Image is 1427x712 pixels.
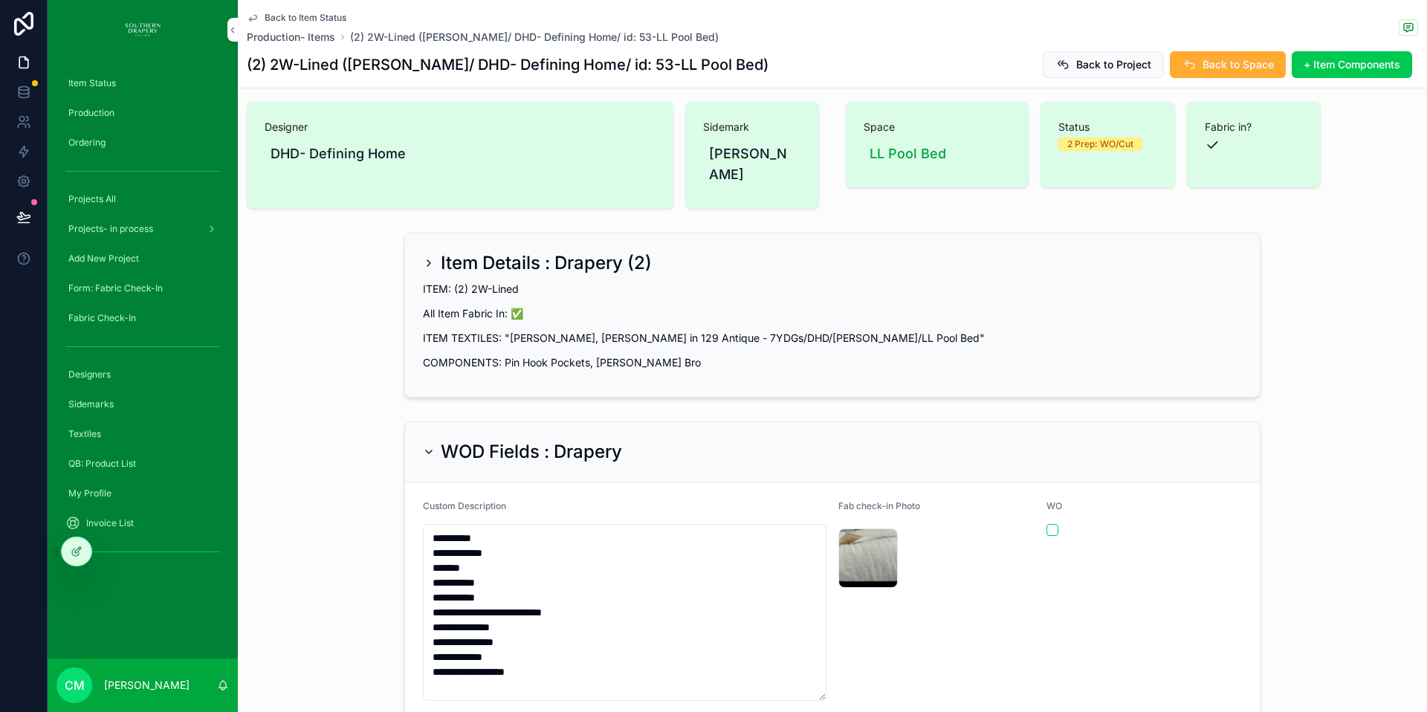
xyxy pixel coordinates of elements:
[423,330,1242,346] p: ITEM TEXTILES: "[PERSON_NAME], [PERSON_NAME] in 129 Antique - 7YDGs/DHD/[PERSON_NAME]/LL Pool Bed"
[86,517,134,529] span: Invoice List
[56,450,229,477] a: QB: Product List
[48,59,238,583] div: scrollable content
[125,18,161,42] img: App logo
[56,100,229,126] a: Production
[68,428,101,440] span: Textiles
[247,12,346,24] a: Back to Item Status
[56,216,229,242] a: Projects- in process
[265,12,346,24] span: Back to Item Status
[65,676,85,694] span: cm
[423,355,1242,370] p: COMPONENTS: Pin Hook Pockets, [PERSON_NAME] Bro
[56,391,229,418] a: Sidemarks
[68,282,163,294] span: Form: Fabric Check-In
[1205,120,1304,135] span: Fabric in?
[265,120,656,135] span: Designer
[68,488,111,499] span: My Profile
[68,458,136,470] span: QB: Product List
[1058,120,1157,135] span: Status
[56,70,229,97] a: Item Status
[703,120,802,135] span: Sidemark
[864,120,1011,135] span: Space
[271,143,406,164] span: DHD- Defining Home
[423,500,506,511] span: Custom Description
[56,275,229,302] a: Form: Fabric Check-In
[441,251,652,275] h2: Item Details : Drapery (2)
[68,137,106,149] span: Ordering
[56,510,229,537] a: Invoice List
[350,30,719,45] a: (2) 2W-Lined ([PERSON_NAME]/ DHD- Defining Home/ id: 53-LL Pool Bed)
[1292,51,1412,78] button: + Item Components
[1076,57,1151,72] span: Back to Project
[441,440,622,464] h2: WOD Fields : Drapery
[56,480,229,507] a: My Profile
[68,369,111,381] span: Designers
[56,186,229,213] a: Projects All
[1170,51,1286,78] button: Back to Space
[709,143,790,185] span: [PERSON_NAME]
[68,77,116,89] span: Item Status
[56,361,229,388] a: Designers
[56,245,229,272] a: Add New Project
[68,193,116,205] span: Projects All
[68,253,139,265] span: Add New Project
[68,223,153,235] span: Projects- in process
[1304,57,1400,72] span: + Item Components
[870,143,946,164] span: LL Pool Bed
[247,30,335,45] a: Production- Items
[56,129,229,156] a: Ordering
[1067,137,1133,151] div: 2 Prep: WO/Cut
[68,312,136,324] span: Fabric Check-In
[104,678,190,693] p: [PERSON_NAME]
[864,140,952,167] a: LL Pool Bed
[1046,500,1062,511] span: WO
[247,54,768,75] h1: (2) 2W-Lined ([PERSON_NAME]/ DHD- Defining Home/ id: 53-LL Pool Bed)
[423,305,1242,321] p: All Item Fabric In: ✅
[1043,51,1164,78] button: Back to Project
[68,398,114,410] span: Sidemarks
[56,421,229,447] a: Textiles
[838,500,920,511] span: Fab check-in Photo
[68,107,114,119] span: Production
[1203,57,1274,72] span: Back to Space
[56,305,229,331] a: Fabric Check-In
[423,281,1242,297] p: ITEM: (2) 2W-Lined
